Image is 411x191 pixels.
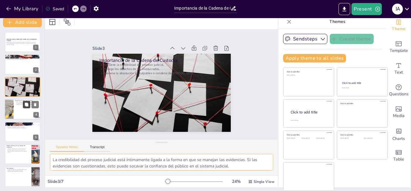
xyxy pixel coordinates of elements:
div: 1 [5,32,40,52]
div: Click to add text [301,138,315,139]
div: Click to add title [340,102,383,104]
span: Template [390,47,408,54]
button: Speaker Notes [50,145,84,152]
input: Insert title [174,4,230,13]
button: Delete Slide [32,101,39,108]
div: 3 [33,90,39,95]
div: Click to add text [342,87,382,89]
p: La cadena de custodia asegura la integridad de las evidencias. [7,57,39,58]
div: Click to add title [340,134,383,136]
div: Get real-time input from your audience [387,80,411,101]
div: Add a table [387,145,411,167]
div: Click to add text [340,138,359,139]
p: El proceso debe ser documentado meticulosamente. [7,58,39,59]
div: 6 [5,144,40,164]
span: Charts [392,135,405,142]
div: Click to add body [291,120,329,121]
p: Importancia del embalaje y etiquetado. [15,103,39,104]
p: Conclusiones [7,167,30,169]
p: Impacto en la confianza pública en el sistema judicial. [7,127,39,129]
button: Apply theme to all slides [283,54,346,62]
div: Add images, graphics, shapes or video [387,101,411,123]
p: Absolución de culpables o condena de inocentes. [7,126,39,128]
button: Duplicate Slide [23,101,30,108]
div: 1 [33,45,39,50]
p: Almacenamiento y documentación rigurosa. [15,104,39,105]
p: Implementación de mejores prácticas para fortalecer el sistema. [7,151,30,153]
div: 24 % [229,179,243,184]
p: Protege los derechos de los involucrados. [7,80,39,81]
div: Click to add text [287,75,330,76]
p: Mantiene la credibilidad del proceso judicial. [7,79,39,80]
div: 6 [33,157,39,162]
p: Previene la absolución de culpables o condena de [PERSON_NAME]. [112,42,222,108]
span: Text [394,69,403,76]
div: Layout [48,17,57,27]
div: Add text boxes [387,58,411,80]
span: Theme [392,26,406,32]
div: Click to add title [342,81,382,85]
p: Capacitación del personal en manejo de evidencias. [7,148,30,150]
span: Single View [254,179,274,184]
div: 4 [5,99,41,119]
div: Click to add text [316,138,330,139]
p: Mantiene la credibilidad del proceso judicial. [116,34,227,100]
div: Add ready made slides [387,36,411,58]
div: 2 [33,67,39,73]
span: Table [393,156,404,163]
div: 5 [33,135,39,140]
p: Incluye recolección, transporte y almacenamiento seguro. [7,59,39,60]
div: 7 [33,180,39,185]
div: Click to add title [287,134,330,136]
p: Mejores Prácticas en la Custodia de Evidencias [7,145,30,148]
div: Saved [45,6,64,12]
button: Create theme [330,34,374,44]
span: Position [63,18,71,26]
p: Generated with [URL] [7,44,39,45]
p: Previene la absolución de culpables o condena de [PERSON_NAME]. [7,81,39,83]
textarea: La credibilidad del proceso judicial está íntimamente ligada a la forma en que se manejan las evi... [50,154,273,170]
div: Slide 3 / 7 [48,179,165,184]
p: La cadena de custodia es un [PERSON_NAME] esencial. [7,169,30,170]
div: 5 [5,122,40,142]
p: Protege los derechos de los involucrados. [114,38,224,104]
button: Export to PowerPoint [338,3,350,15]
p: Consecuencias de una [PERSON_NAME] de Custodia [7,123,39,125]
button: Transcript [84,145,111,152]
div: I A [392,4,403,14]
p: Pasos en la Cadena de Custodia [15,100,39,102]
strong: Importancia de la Cadena de Custodia en la Investigación Criminal [7,38,37,42]
button: Present [351,3,382,15]
p: Pasos sistemáticos en la recolección de evidencias. [15,102,39,103]
span: Media [393,113,405,119]
p: Esta presentación aborda la relevancia de la cadena de custodia en la investigación criminal, des... [7,42,39,44]
div: 3 [5,77,40,97]
div: Click to add text [287,138,300,139]
p: Importancia de la Cadena de Custodia [118,29,229,97]
div: 7 [5,167,40,186]
p: Uso de tecnologías modernas para el seguimiento. [7,149,30,151]
span: Questions [389,91,409,97]
p: Inadmisibilidad de evidencias en juicio. [7,125,39,126]
p: Importancia de la comprensión profesional. [7,171,30,172]
div: Click to add title [291,110,329,115]
p: Importancia de la Cadena de Custodia [7,78,39,80]
div: Change the overall theme [387,14,411,36]
p: Definición [PERSON_NAME] de Custodia [7,55,39,57]
div: Click to add title [287,71,330,73]
button: My Library [5,4,41,14]
div: Add charts and graphs [387,123,411,145]
p: Themes [294,14,381,29]
div: Click to add text [364,138,383,139]
button: Sendsteps [283,34,327,44]
p: Impacto en la justicia y derechos humanos. [7,170,30,171]
div: Slide 3 [118,16,185,58]
div: 2 [5,54,40,74]
div: 4 [33,112,39,118]
button: I A [392,3,403,15]
button: Add slide [3,18,42,27]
